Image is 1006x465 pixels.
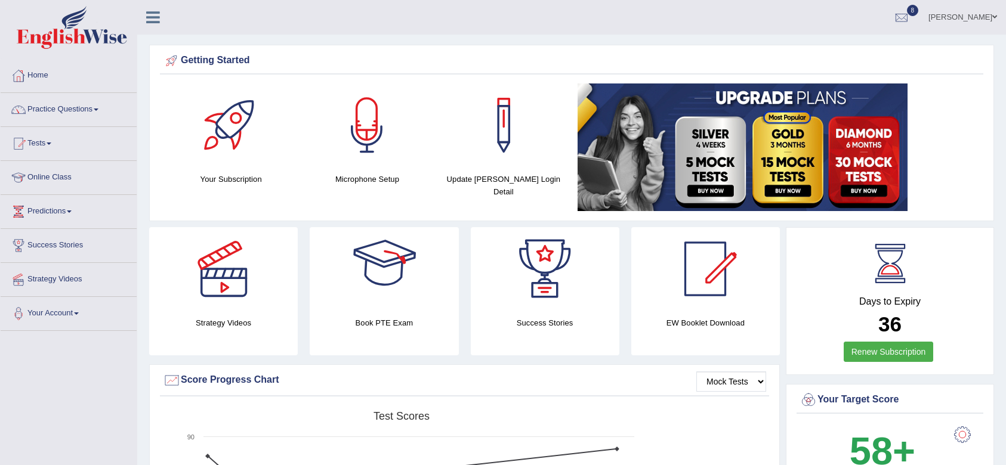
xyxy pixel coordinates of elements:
[1,229,137,259] a: Success Stories
[1,161,137,191] a: Online Class
[163,52,980,70] div: Getting Started
[1,263,137,293] a: Strategy Videos
[1,93,137,123] a: Practice Questions
[578,83,908,211] img: small5.jpg
[305,173,429,185] h4: Microphone Setup
[471,317,619,329] h4: Success Stories
[844,342,934,362] a: Renew Subscription
[800,391,980,409] div: Your Target Score
[374,410,430,422] tspan: Test scores
[163,371,766,389] div: Score Progress Chart
[1,127,137,157] a: Tests
[169,173,293,185] h4: Your Subscription
[907,5,919,16] span: 8
[310,317,458,329] h4: Book PTE Exam
[800,296,980,307] h4: Days to Expiry
[878,312,902,336] b: 36
[187,433,195,441] text: 90
[149,317,298,329] h4: Strategy Videos
[442,173,566,198] h4: Update [PERSON_NAME] Login Detail
[1,195,137,225] a: Predictions
[1,59,137,89] a: Home
[631,317,780,329] h4: EW Booklet Download
[1,297,137,327] a: Your Account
